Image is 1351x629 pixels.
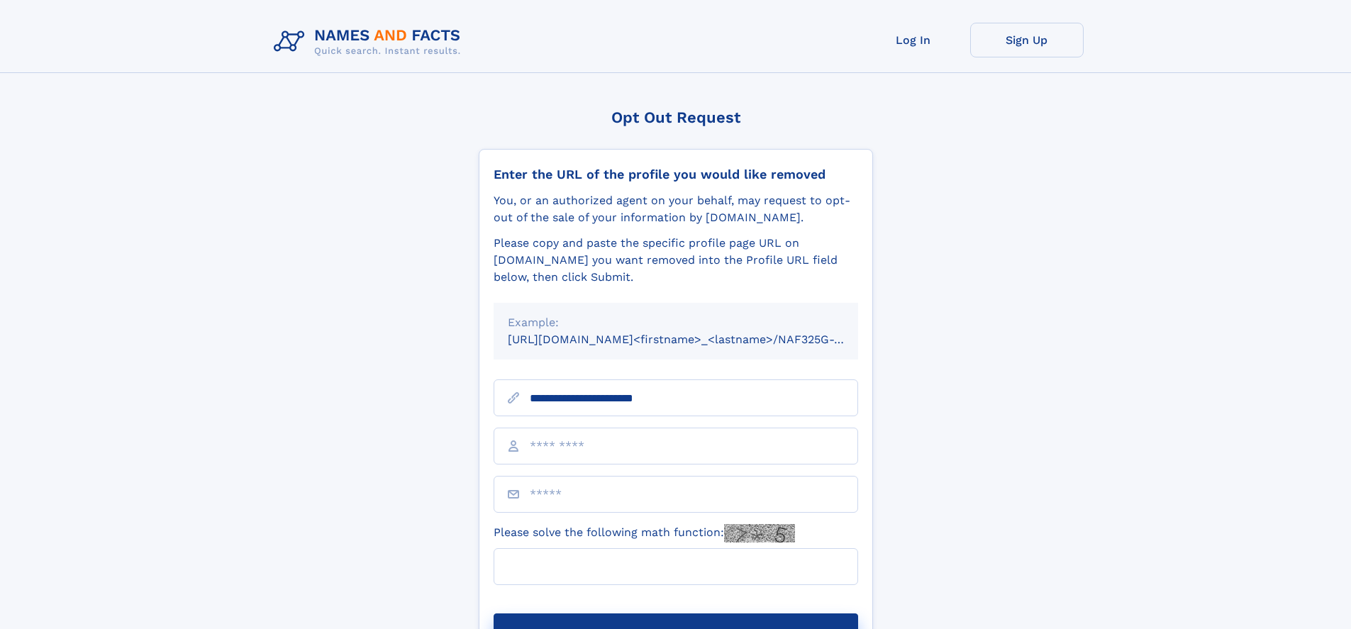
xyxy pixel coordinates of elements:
small: [URL][DOMAIN_NAME]<firstname>_<lastname>/NAF325G-xxxxxxxx [508,333,885,346]
img: Logo Names and Facts [268,23,472,61]
a: Sign Up [970,23,1084,57]
div: Example: [508,314,844,331]
a: Log In [857,23,970,57]
div: Opt Out Request [479,108,873,126]
div: Please copy and paste the specific profile page URL on [DOMAIN_NAME] you want removed into the Pr... [494,235,858,286]
div: Enter the URL of the profile you would like removed [494,167,858,182]
div: You, or an authorized agent on your behalf, may request to opt-out of the sale of your informatio... [494,192,858,226]
label: Please solve the following math function: [494,524,795,542]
